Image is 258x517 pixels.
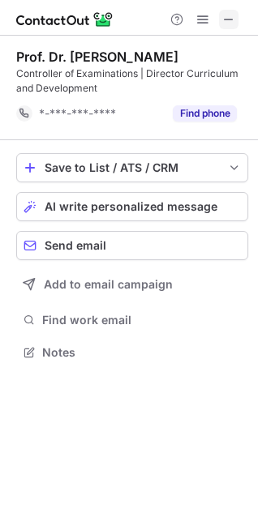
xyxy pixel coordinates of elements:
[16,270,248,299] button: Add to email campaign
[44,278,173,291] span: Add to email campaign
[45,239,106,252] span: Send email
[42,345,242,360] span: Notes
[16,49,178,65] div: Prof. Dr. [PERSON_NAME]
[16,231,248,260] button: Send email
[16,153,248,182] button: save-profile-one-click
[45,200,217,213] span: AI write personalized message
[173,105,237,122] button: Reveal Button
[16,309,248,331] button: Find work email
[42,313,242,327] span: Find work email
[16,10,114,29] img: ContactOut v5.3.10
[16,66,248,96] div: Controller of Examinations | Director Curriculum and Development
[16,192,248,221] button: AI write personalized message
[16,341,248,364] button: Notes
[45,161,220,174] div: Save to List / ATS / CRM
